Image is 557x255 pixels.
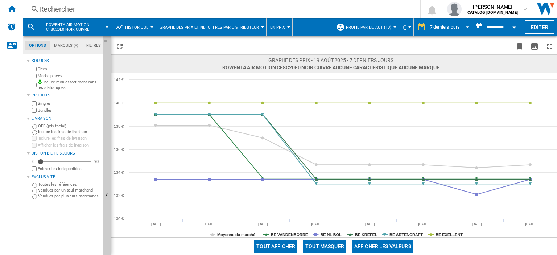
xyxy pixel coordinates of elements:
[32,92,100,98] div: Produits
[160,18,263,36] button: Graphe des prix et nb. offres par distributeur
[125,25,148,30] span: Historique
[38,22,97,32] span: ROWENTA AIR MOTION CF8C20E0 NOIR CUIVRE
[151,222,161,226] tspan: [DATE]
[270,25,285,30] span: En prix
[38,158,91,165] md-slider: Disponibilité
[38,182,100,187] label: Toutes les références
[38,108,100,113] label: Bundles
[355,233,377,237] tspan: BE KREFEL
[512,37,527,54] button: Créer un favoris
[32,183,37,188] input: Toutes les références
[38,79,42,84] img: mysite-bg-18x18.png
[204,222,214,226] tspan: [DATE]
[32,166,37,171] input: Afficher les frais de livraison
[258,222,268,226] tspan: [DATE]
[38,129,100,135] label: Inclure les frais de livraison
[115,18,152,36] div: Historique
[467,10,518,15] b: CATALOG [DOMAIN_NAME]
[114,170,124,174] tspan: 134 €
[320,233,342,237] tspan: BE NL BOL
[82,41,105,50] md-tab-item: Filtres
[32,67,37,71] input: Sites
[303,240,346,253] button: Tout masquer
[542,37,557,54] button: Plein écran
[525,20,554,34] button: Editer
[399,18,414,36] md-menu: Currency
[32,81,37,90] input: Inclure mon assortiment dans les statistiques
[38,123,100,129] label: OFF (prix facial)
[32,151,100,156] div: Disponibilité 5 Jours
[467,3,518,11] span: [PERSON_NAME]
[447,2,462,16] img: profile.jpg
[32,136,37,141] input: Inclure les frais de livraison
[336,18,395,36] div: Profil par défaut (10)
[346,18,395,36] button: Profil par défaut (10)
[270,18,289,36] button: En prix
[403,24,406,31] span: €
[32,101,37,106] input: Singles
[32,108,37,113] input: Bundles
[32,124,37,129] input: OFF (prix facial)
[114,217,124,221] tspan: 130 €
[508,20,521,33] button: Open calendar
[114,124,124,128] tspan: 138 €
[525,222,535,226] tspan: [DATE]
[38,166,100,172] label: Enlever les indisponibles
[112,37,127,54] button: Recharger
[27,18,107,36] div: ROWENTA AIR MOTION CF8C20E0 NOIR CUIVRE
[38,66,100,72] label: Sites
[389,233,423,237] tspan: BE ARTENCRAFT
[430,25,459,30] div: 7 derniers jours
[32,116,100,122] div: Livraison
[254,240,297,253] button: Tout afficher
[436,233,463,237] tspan: BE EXELLENT
[103,36,112,49] button: Masquer
[32,74,37,78] input: Marketplaces
[114,193,124,198] tspan: 132 €
[25,41,50,50] md-tab-item: Options
[38,143,100,148] label: Afficher les frais de livraison
[311,222,321,226] tspan: [DATE]
[472,222,482,226] tspan: [DATE]
[38,188,100,193] label: Vendues par un seul marchand
[32,174,100,180] div: Exclusivité
[271,233,308,237] tspan: BE VANDENBORRE
[50,41,82,50] md-tab-item: Marques (*)
[346,25,391,30] span: Profil par défaut (10)
[222,64,439,71] span: ROWENTA AIR MOTION CF8C20E0 NOIR CUIVRE Aucune caractéristique Aucune marque
[352,240,413,253] button: Afficher les valeurs
[222,57,439,64] span: Graphe des prix - 19 août 2025 - 7 derniers jours
[160,25,259,30] span: Graphe des prix et nb. offres par distributeur
[114,78,124,82] tspan: 142 €
[125,18,152,36] button: Historique
[32,189,37,193] input: Vendues par un seul marchand
[114,101,124,105] tspan: 140 €
[38,136,100,141] label: Inclure les frais de livraison
[38,73,100,79] label: Marketplaces
[217,233,255,237] tspan: Moyenne du marché
[472,20,486,34] button: md-calendar
[38,101,100,106] label: Singles
[527,37,542,54] button: Télécharger en image
[32,143,37,148] input: Afficher les frais de livraison
[365,222,375,226] tspan: [DATE]
[403,18,410,36] button: €
[39,4,401,14] div: Rechercher
[32,58,100,64] div: Sources
[92,159,100,164] div: 90
[38,193,100,199] label: Vendues par plusieurs marchands
[32,194,37,199] input: Vendues par plusieurs marchands
[418,222,428,226] tspan: [DATE]
[38,79,100,91] label: Inclure mon assortiment dans les statistiques
[38,18,104,36] button: ROWENTA AIR MOTION CF8C20E0 NOIR CUIVRE
[32,130,37,135] input: Inclure les frais de livraison
[7,22,16,31] img: alerts-logo.svg
[429,22,472,33] md-select: REPORTS.WIZARD.STEPS.REPORT.STEPS.REPORT_OPTIONS.PERIOD: 7 derniers jours
[114,147,124,152] tspan: 136 €
[30,159,36,164] div: 0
